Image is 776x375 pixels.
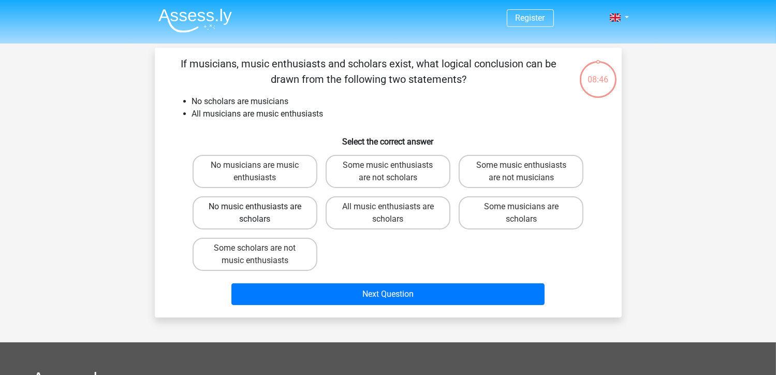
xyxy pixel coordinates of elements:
[171,128,605,147] h6: Select the correct answer
[516,13,545,23] a: Register
[579,60,618,86] div: 08:46
[193,196,317,229] label: No music enthusiasts are scholars
[158,8,232,33] img: Assessly
[326,196,450,229] label: All music enthusiasts are scholars
[171,56,566,87] p: If musicians, music enthusiasts and scholars exist, what logical conclusion can be drawn from the...
[193,155,317,188] label: No musicians are music enthusiasts
[193,238,317,271] label: Some scholars are not music enthusiasts
[459,196,583,229] label: Some musicians are scholars
[326,155,450,188] label: Some music enthusiasts are not scholars
[231,283,545,305] button: Next Question
[192,108,605,120] li: All musicians are music enthusiasts
[459,155,583,188] label: Some music enthusiasts are not musicians
[192,95,605,108] li: No scholars are musicians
